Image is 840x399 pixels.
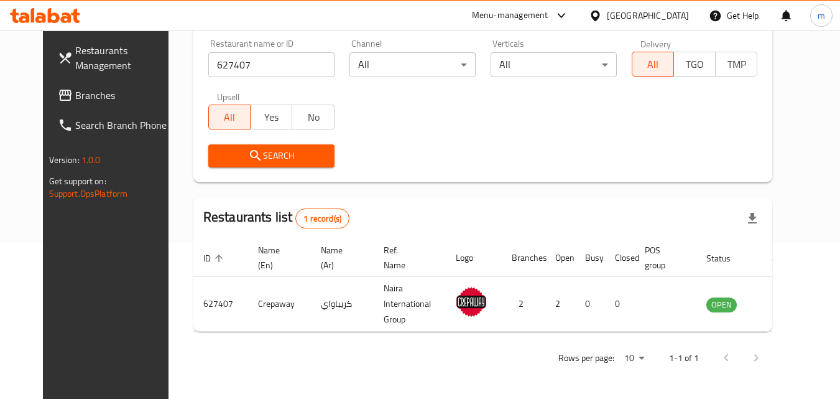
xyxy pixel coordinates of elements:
div: Total records count [295,209,349,228]
span: OPEN [706,298,737,312]
span: Name (En) [258,243,296,273]
a: Support.OpsPlatform [49,185,128,202]
button: No [292,105,334,129]
div: [GEOGRAPHIC_DATA] [607,9,689,22]
span: Yes [256,108,287,126]
th: Action [762,239,805,277]
span: All [637,55,669,73]
span: POS group [645,243,681,273]
div: All [491,52,617,77]
button: All [208,105,251,129]
td: كريباواي [311,277,374,332]
span: Branches [75,88,173,103]
label: Upsell [217,92,240,101]
a: Restaurants Management [48,35,183,80]
td: 0 [575,277,605,332]
td: Naira International Group [374,277,446,332]
td: 627407 [193,277,248,332]
h2: Restaurants list [203,208,349,228]
th: Logo [446,239,502,277]
span: TMP [721,55,752,73]
p: Rows per page: [558,350,614,366]
span: Ref. Name [384,243,431,273]
button: Search [208,144,335,167]
img: Crepaway [456,286,487,317]
span: Version: [49,152,80,168]
span: ID [203,251,227,266]
span: TGO [679,55,711,73]
th: Branches [502,239,545,277]
a: Branches [48,80,183,110]
label: Delivery [640,39,672,48]
div: Menu-management [472,8,548,23]
span: Search Branch Phone [75,118,173,133]
td: 2 [545,277,575,332]
span: Search [218,148,325,164]
th: Closed [605,239,635,277]
td: 2 [502,277,545,332]
div: All [349,52,476,77]
button: Yes [250,105,292,129]
input: Search for restaurant name or ID.. [208,52,335,77]
div: Menu [772,297,795,312]
span: All [214,108,246,126]
span: Get support on: [49,173,106,189]
th: Open [545,239,575,277]
button: TMP [715,52,757,77]
td: 0 [605,277,635,332]
button: All [632,52,674,77]
a: Search Branch Phone [48,110,183,140]
span: 1 record(s) [296,213,349,225]
span: Name (Ar) [321,243,359,273]
button: TGO [673,52,716,77]
div: OPEN [706,298,737,312]
span: Restaurants Management [75,43,173,73]
p: 1-1 of 1 [669,350,699,366]
span: m [818,9,825,22]
div: Rows per page: [619,349,649,368]
div: Export file [737,204,767,233]
table: enhanced table [193,239,805,332]
th: Busy [575,239,605,277]
span: 1.0.0 [81,152,101,168]
span: Status [706,251,747,266]
td: Crepaway [248,277,311,332]
span: No [297,108,329,126]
